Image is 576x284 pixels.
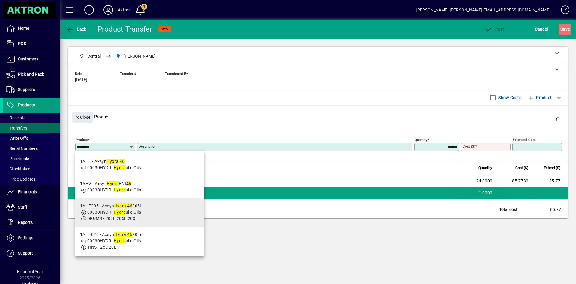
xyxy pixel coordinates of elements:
[3,215,60,230] a: Reports
[18,102,35,107] span: Products
[3,133,60,143] a: Write Offs
[72,112,93,123] button: Close
[3,246,60,261] a: Support
[532,206,568,213] td: 85.77
[18,205,27,209] span: Staff
[3,143,60,154] a: Serial Numbers
[3,67,60,82] a: Pick and Pack
[71,114,94,120] app-page-header-button: Close
[87,165,141,170] span: 00030HYDR - ulic Oils
[114,232,126,237] em: Hydra
[18,189,37,194] span: Financials
[120,159,125,164] em: 46
[3,164,60,174] a: Stocktakes
[495,27,498,32] span: P
[6,136,28,141] span: Write Offs
[3,231,60,246] a: Settings
[6,156,30,161] span: Pricebooks
[460,175,496,187] td: 24.0000
[559,24,571,35] button: Save
[6,177,35,182] span: Price Updates
[75,227,204,255] mat-option: 1AHF020 - Axsyn Hydra 46 20ltr
[496,175,532,187] td: 85.7730
[80,231,142,238] div: 1AHF020 - Axsyn 20ltr
[107,181,119,186] em: Hydra
[3,154,60,164] a: Pricebooks
[75,154,204,176] mat-option: 1AHF - Axsyn Hydra 46
[18,251,33,255] span: Support
[80,181,141,187] div: 1AHV - Axsyn HVI
[6,115,25,120] span: Receipts
[485,27,504,32] span: ost
[3,123,60,133] a: Transfers
[544,165,560,171] span: Extend ($)
[66,27,86,32] span: Back
[496,206,532,213] td: Total cost
[18,87,35,92] span: Suppliers
[18,220,33,225] span: Reports
[127,203,132,208] em: 46
[535,24,548,34] span: Cancel
[75,198,204,227] mat-option: 1AHF205 - Axsyn Hydra 46 205L
[415,138,427,142] mat-label: Quantity
[18,26,29,31] span: Home
[127,232,132,237] em: 46
[551,116,565,122] app-page-header-button: Delete
[3,21,60,36] a: Home
[560,24,570,34] span: ave
[483,24,506,35] button: Post
[97,24,152,34] div: Product Transfer
[18,235,33,240] span: Settings
[560,27,563,32] span: S
[6,146,38,151] span: Serial Numbers
[3,82,60,97] a: Suppliers
[106,159,118,164] em: Hydra
[515,165,528,171] span: Cost ($)
[118,5,131,15] div: Aktron
[114,210,126,215] em: Hydra
[556,1,568,21] a: Knowledge Base
[87,210,141,215] span: 00030HYDR - ulic Oils
[18,72,44,77] span: Pick and Pack
[65,24,88,35] button: Back
[114,203,126,208] em: Hydra
[460,187,496,199] td: 1.0000
[17,269,43,274] span: Financial Year
[139,144,156,148] mat-label: Description
[18,41,26,46] span: POS
[87,188,141,192] span: 00030HYDR - ulic Oils
[532,175,568,187] td: 85.77
[6,126,27,130] span: Transfers
[3,185,60,200] a: Financials
[6,166,30,171] span: Stocktakes
[80,203,142,209] div: 1AHF205 - Axsyn 205L
[75,112,90,122] span: Close
[161,27,168,31] span: NEW
[3,113,60,123] a: Receipts
[533,24,550,35] button: Cancel
[87,238,141,243] span: 00030HYDR - ulic Oils
[75,78,87,82] span: [DATE]
[3,52,60,67] a: Customers
[87,245,116,249] span: TINS - 25L 20L
[3,174,60,184] a: Price Updates
[18,56,38,61] span: Customers
[114,238,126,243] em: Hydra
[114,188,126,192] em: Hydra
[497,95,521,101] label: Show Costs
[463,144,475,148] mat-label: Cost ($)
[478,165,492,171] span: Quantity
[87,216,138,221] span: DRUMS - 209L 205L 200L
[99,5,118,15] button: Profile
[126,181,131,186] em: 46
[79,5,99,15] button: Add
[3,200,60,215] a: Staff
[60,24,93,35] app-page-header-button: Back
[165,78,166,82] span: -
[416,5,550,15] div: [PERSON_NAME] [PERSON_NAME][EMAIL_ADDRESS][DOMAIN_NAME]
[3,36,60,51] a: POS
[80,158,141,165] div: 1AHF - Axsyn
[75,176,204,198] mat-option: 1AHV - Axsyn Hydra HVI 46
[68,106,568,128] div: Product
[114,165,126,170] em: Hydra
